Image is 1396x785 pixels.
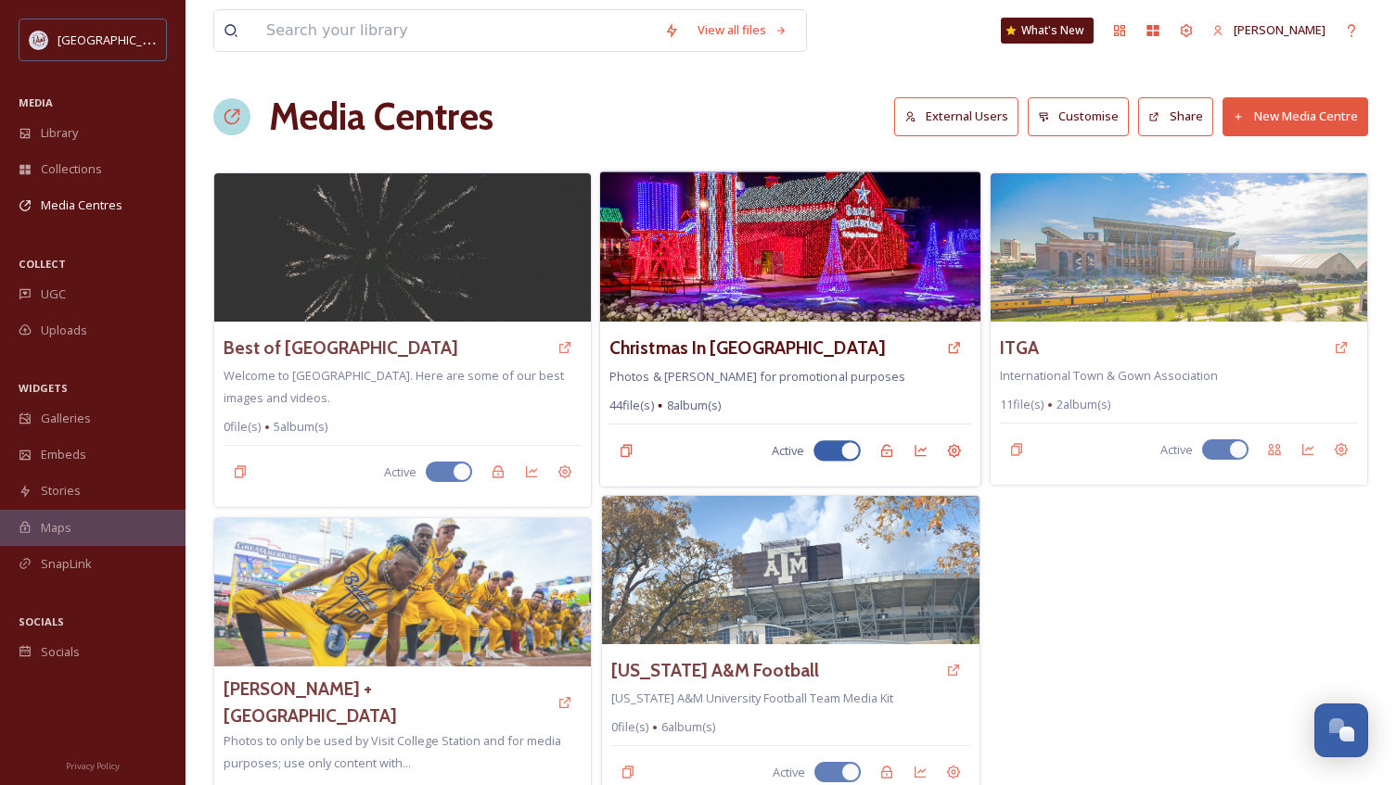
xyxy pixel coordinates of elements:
[688,12,797,48] a: View all files
[257,10,655,51] input: Search your library
[224,732,561,771] span: Photos to only be used by Visit College Station and for media purposes; use only content with...
[224,418,261,436] span: 0 file(s)
[1000,335,1039,361] a: ITGA
[600,171,980,322] img: 53942653083.jpg
[609,335,885,361] a: Christmas In [GEOGRAPHIC_DATA]
[1203,12,1335,48] a: [PERSON_NAME]
[611,657,819,684] a: [US_STATE] A&M Football
[224,367,564,406] span: Welcome to [GEOGRAPHIC_DATA]. Here are some of our best images and videos.
[224,335,458,361] a: Best of [GEOGRAPHIC_DATA]
[1028,97,1139,135] a: Customise
[41,482,81,500] span: Stories
[41,322,87,339] span: Uploads
[384,463,416,481] span: Active
[41,643,80,661] span: Socials
[41,519,71,537] span: Maps
[1223,97,1368,135] button: New Media Centre
[58,31,175,48] span: [GEOGRAPHIC_DATA]
[274,418,327,436] span: 5 album(s)
[19,257,66,271] span: COLLECT
[1160,441,1193,459] span: Active
[611,690,893,706] span: [US_STATE] A&M University Football Team Media Kit
[269,89,493,145] h1: Media Centres
[1234,21,1326,38] span: [PERSON_NAME]
[19,614,64,628] span: SOCIALS
[1314,703,1368,757] button: Open Chat
[19,95,53,109] span: MEDIA
[667,397,722,414] span: 8 album(s)
[1028,97,1130,135] button: Customise
[19,381,68,395] span: WIDGETS
[224,676,548,729] a: [PERSON_NAME] + [GEOGRAPHIC_DATA]
[611,718,648,736] span: 0 file(s)
[894,97,1028,135] a: External Users
[41,196,122,214] span: Media Centres
[214,518,591,666] img: 06.14.25_Cincinnati_TateMccrayRunCelly_ARouch.jpg
[602,496,979,644] img: mauro-fernandez-wvqhUgh6mB8-unsplash.jpg
[41,446,86,463] span: Embeds
[30,31,48,49] img: CollegeStation_Visit_Bug_Color.png
[772,442,804,460] span: Active
[41,285,66,303] span: UGC
[609,367,905,384] span: Photos & [PERSON_NAME] for promotional purposes
[1138,97,1213,135] button: Share
[1000,367,1218,384] span: International Town & Gown Association
[66,753,120,776] a: Privacy Policy
[1000,396,1044,413] span: 11 file(s)
[41,160,102,178] span: Collections
[1057,396,1110,413] span: 2 album(s)
[41,555,92,573] span: SnapLink
[609,397,653,414] span: 44 file(s)
[1001,18,1094,44] a: What's New
[214,173,591,322] img: craig-pattenaude-H59DRONdaSM-unsplash.jpg
[41,124,78,142] span: Library
[894,97,1018,135] button: External Users
[66,760,120,772] span: Privacy Policy
[991,173,1367,322] img: 52231900585.jpg
[41,410,91,427] span: Galleries
[773,764,805,781] span: Active
[661,718,715,736] span: 6 album(s)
